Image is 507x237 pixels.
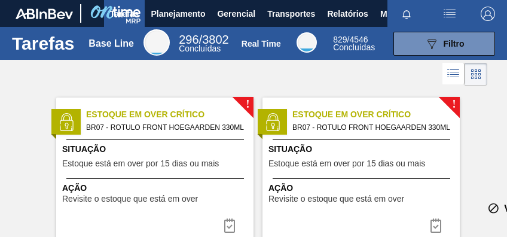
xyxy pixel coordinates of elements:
div: Base Line [179,35,228,53]
span: BR07 - ROTULO FRONT HOEGAARDEN 330ML [86,121,244,134]
span: / 4546 [333,35,368,44]
span: Revisite o estoque que está em over [268,195,404,203]
div: Real Time [297,32,317,53]
img: TNhmsLtSVTkK8tSr43FrP2fwEKptu5GPRR3wAAAABJRU5ErkJggg== [16,8,73,19]
span: Situação [268,143,457,156]
span: Transportes [267,7,315,21]
span: Gerencial [217,7,255,21]
span: Estoque em Over Crítico [86,108,253,121]
span: Tarefas [110,7,139,21]
span: ! [246,100,249,109]
span: Planejamento [151,7,205,21]
img: icon-task complete [222,218,237,233]
span: Ação [62,182,251,195]
span: Estoque está em over por 15 dias ou mais [268,159,425,168]
div: Visão em Lista [442,63,465,86]
div: Base Line [143,29,170,56]
div: Base Line [88,38,134,49]
h1: Tarefas [12,37,75,50]
span: Relatórios [327,7,368,21]
span: Estoque está em over por 15 dias ou mais [62,159,219,168]
span: 829 [333,35,347,44]
img: icon-task complete [429,218,443,233]
span: Ação [268,182,457,195]
img: Logout [481,7,495,21]
span: Situação [62,143,251,156]
div: Visão em Cards [465,63,487,86]
img: status [57,113,75,131]
div: Real Time [242,39,281,48]
span: ! [452,100,456,109]
span: Estoque em Over Crítico [292,108,460,121]
img: status [264,113,282,131]
span: Filtro [444,39,465,48]
span: Concluídas [179,44,221,53]
span: Concluídas [333,42,375,52]
span: BR07 - ROTULO FRONT HOEGAARDEN 330ML [292,121,450,134]
button: Notificações [387,5,426,22]
span: 296 [179,33,198,46]
span: / 3802 [179,33,228,46]
div: Real Time [333,36,375,51]
button: Filtro [393,32,495,56]
img: userActions [442,7,457,21]
span: Revisite o estoque que está em over [62,195,198,203]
